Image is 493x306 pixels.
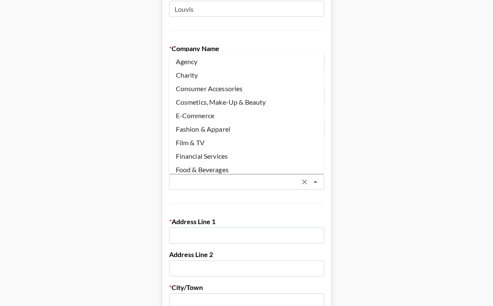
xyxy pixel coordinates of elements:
label: Address Line 2 [169,250,324,259]
button: Close [310,176,321,188]
li: Charity [169,68,324,82]
li: Financial Services [169,149,324,163]
label: Address Line 1 [169,217,324,226]
li: Cosmetics, Make-Up & Beauty [169,95,324,109]
label: Company Name [169,44,324,53]
li: Agency [169,55,324,68]
li: Fashion & Apparel [169,122,324,136]
label: City/Town [169,283,324,292]
button: Clear [299,176,310,188]
li: E-Commerce [169,109,324,122]
li: Food & Beverages [169,163,324,176]
li: Film & TV [169,136,324,149]
li: Consumer Accessories [169,82,324,95]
